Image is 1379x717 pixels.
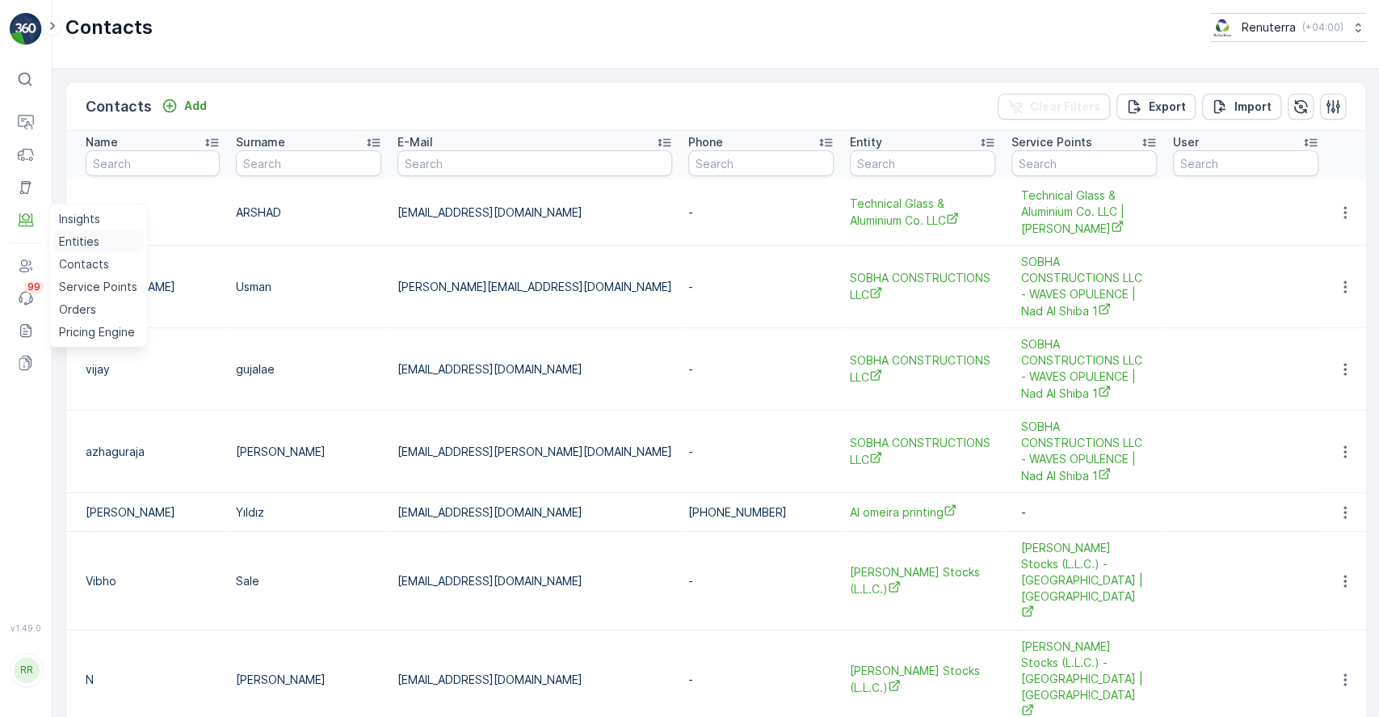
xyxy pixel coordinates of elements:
[65,15,153,40] p: Contacts
[1030,99,1100,115] p: Clear Filters
[228,493,389,532] td: Yıldız
[66,493,228,532] td: [PERSON_NAME]
[1202,94,1281,120] button: Import
[389,411,680,493] td: [EMAIL_ADDRESS][PERSON_NAME][DOMAIN_NAME]
[1021,504,1147,521] p: -
[1021,254,1147,319] a: SOBHA CONSTRUCTIONS LLC - WAVES OPULENCE | Nad Al Shiba 1
[184,98,207,114] p: Add
[389,179,680,246] td: [EMAIL_ADDRESS][DOMAIN_NAME]
[1242,19,1296,36] p: Renuterra
[1021,540,1147,622] span: [PERSON_NAME] Stocks (L.L.C.) - [GEOGRAPHIC_DATA] | [GEOGRAPHIC_DATA]
[10,282,42,314] a: 99
[389,532,680,631] td: [EMAIL_ADDRESS][DOMAIN_NAME]
[1021,336,1147,402] a: SOBHA CONSTRUCTIONS LLC - WAVES OPULENCE | Nad Al Shiba 1
[389,493,680,532] td: [EMAIL_ADDRESS][DOMAIN_NAME]
[228,179,389,246] td: ARSHAD
[850,663,995,696] a: Al Tayer Stocks (L.L.C.)
[850,352,995,386] a: SOBHA CONSTRUCTIONS LLC
[680,411,842,493] td: -
[680,532,842,631] td: -
[680,493,842,532] td: [PHONE_NUMBER]
[850,564,995,597] span: [PERSON_NAME] Stocks (L.L.C.)
[10,623,42,633] span: v 1.49.0
[155,96,213,116] button: Add
[66,179,228,246] td: ARSHAD
[86,134,118,150] p: Name
[680,179,842,246] td: -
[1210,13,1366,42] button: Renuterra(+04:00)
[27,280,40,293] p: 99
[397,150,672,176] input: Search
[236,150,381,176] input: Search
[680,246,842,328] td: -
[236,134,285,150] p: Surname
[1021,188,1147,237] span: Technical Glass & Aluminium Co. LLC | [PERSON_NAME]
[397,134,433,150] p: E-Mail
[850,150,995,176] input: Search
[228,411,389,493] td: [PERSON_NAME]
[850,134,882,150] p: Entity
[10,636,42,704] button: RR
[850,435,995,468] a: SOBHA CONSTRUCTIONS LLC
[66,411,228,493] td: azhaguraja
[998,94,1110,120] button: Clear Filters
[1021,419,1147,484] a: SOBHA CONSTRUCTIONS LLC - WAVES OPULENCE | Nad Al Shiba 1
[1173,134,1199,150] p: User
[850,270,995,303] a: SOBHA CONSTRUCTIONS LLC
[228,532,389,631] td: Sale
[86,95,152,118] p: Contacts
[850,564,995,597] a: Al Tayer Stocks (L.L.C.)
[688,134,723,150] p: Phone
[1149,99,1186,115] p: Export
[1302,21,1343,34] p: ( +04:00 )
[1011,134,1092,150] p: Service Points
[66,532,228,631] td: Vibho
[389,328,680,411] td: [EMAIL_ADDRESS][DOMAIN_NAME]
[850,504,995,521] a: Al omeira printing
[680,328,842,411] td: -
[228,328,389,411] td: gujalae
[850,663,995,696] span: [PERSON_NAME] Stocks (L.L.C.)
[1011,150,1157,176] input: Search
[1210,19,1235,36] img: Screenshot_2024-07-26_at_13.33.01.png
[10,13,42,45] img: logo
[228,246,389,328] td: Usman
[850,196,995,229] a: Technical Glass & Aluminium Co. LLC
[86,150,220,176] input: Search
[1021,540,1147,622] a: Al Tayer Stocks (L.L.C.) - Dubai College | Al Sufouh
[1116,94,1196,120] button: Export
[66,328,228,411] td: vijay
[1173,150,1318,176] input: Search
[389,246,680,328] td: [PERSON_NAME][EMAIL_ADDRESS][DOMAIN_NAME]
[1021,188,1147,237] a: Technical Glass & Aluminium Co. LLC | Jabel Ali
[688,150,834,176] input: Search
[14,657,40,683] div: RR
[1234,99,1272,115] p: Import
